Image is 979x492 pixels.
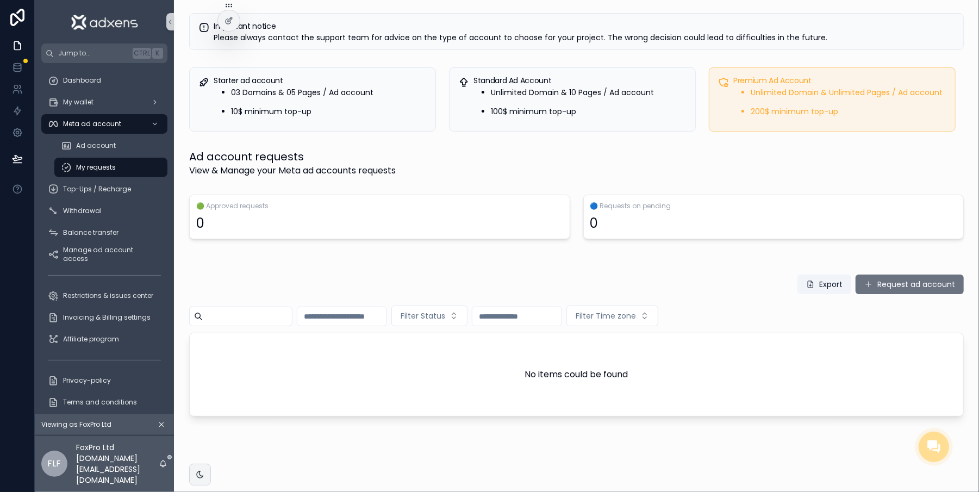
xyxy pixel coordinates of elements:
[214,32,827,43] span: Please always contact the support team for advice on the type of account to choose for your proje...
[41,179,167,199] a: Top-Ups / Recharge
[63,185,131,194] span: Top-Ups / Recharge
[153,49,162,58] span: K
[48,457,61,470] span: FLf
[797,275,851,294] button: Export
[41,329,167,349] a: Affiliate program
[41,371,167,390] a: Privacy-policy
[391,306,467,326] button: Select Button
[35,63,174,414] div: scrollable content
[54,158,167,177] a: My requests
[856,275,964,294] button: Request ad account
[63,376,111,385] span: Privacy-policy
[41,201,167,221] a: Withdrawal
[41,114,167,134] a: Meta ad account
[231,105,427,118] p: 10$ minimum top-up
[733,86,946,118] div: - Unlimited Domain & Unlimited Pages / Ad account - 200$ minimum top-up
[473,77,687,84] h5: Standard Ad Account
[63,228,119,237] span: Balance transfer
[63,246,157,263] span: Manage ad account access
[54,136,167,155] a: Ad account
[63,98,93,107] span: My wallet
[63,335,119,344] span: Affiliate program
[71,13,138,30] img: App logo
[401,310,445,321] span: Filter Status
[231,86,427,99] p: 03 Domains & 05 Pages / Ad account
[133,48,151,59] span: Ctrl
[41,245,167,264] a: Manage ad account access
[63,120,121,128] span: Meta ad account
[214,86,427,118] div: - 03 Domains & 05 Pages / Ad account - 10$ minimum top-up
[41,92,167,112] a: My wallet
[196,202,563,210] span: 🟢 Approved requests
[214,22,955,30] h5: Important notice
[41,223,167,242] a: Balance transfer
[41,393,167,412] a: Terms and conditions
[63,76,101,85] span: Dashboard
[63,207,102,215] span: Withdrawal
[41,420,111,429] span: Viewing as FoxPro Ltd
[41,286,167,306] a: Restrictions & issues center
[214,32,955,43] div: Please always contact the support team for advice on the type of account to choose for your proje...
[751,86,946,99] p: Unlimited Domain & Unlimited Pages / Ad account
[41,71,167,90] a: Dashboard
[525,368,628,381] h2: No items could be found
[76,163,116,172] span: My requests
[76,141,116,150] span: Ad account
[576,310,636,321] span: Filter Time zone
[63,313,151,322] span: Invoicing & Billing settings
[473,86,687,118] div: - Unlimited Domain & 10 Pages / Ad account - 100$ minimum top-up
[63,398,137,407] span: Terms and conditions
[566,306,658,326] button: Select Button
[590,215,598,232] div: 0
[41,43,167,63] button: Jump to...CtrlK
[189,149,396,164] h1: Ad account requests
[63,291,153,300] span: Restrictions & issues center
[491,105,687,118] p: 100$ minimum top-up
[751,105,946,118] p: 200$ minimum top-up
[214,77,427,84] h5: Starter ad account
[189,164,396,177] span: View & Manage your Meta ad accounts requests
[590,202,957,210] span: 🔵 Requests on pending
[76,442,159,485] p: FoxPro Ltd [DOMAIN_NAME][EMAIL_ADDRESS][DOMAIN_NAME]
[58,49,128,58] span: Jump to...
[41,308,167,327] a: Invoicing & Billing settings
[196,215,204,232] div: 0
[733,77,946,84] h5: Premium Ad Account
[491,86,687,99] p: Unlimited Domain & 10 Pages / Ad account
